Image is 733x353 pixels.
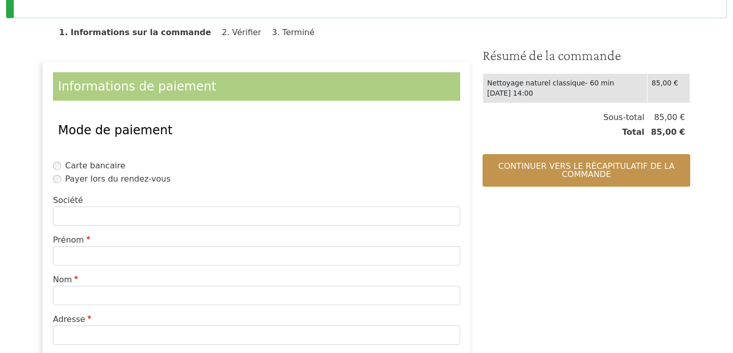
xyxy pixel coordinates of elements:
td: 85,00 € [647,73,690,103]
li: Vérifier [222,27,269,37]
div: Nettoyage naturel classique- 60 min [487,78,643,89]
span: Mode de paiement [58,123,173,137]
label: Payer lors du rendez-vous [65,173,171,185]
span: Total [622,126,644,138]
button: Continuer vers le récapitulatif de la commande [483,154,690,187]
li: Terminé [272,27,323,37]
label: Carte bancaire [65,160,125,172]
span: 85,00 € [644,126,685,138]
span: Sous-total [603,111,644,124]
span: Informations de paiement [58,79,216,94]
label: Société [53,194,83,207]
li: Informations sur la commande [59,27,219,37]
span: 85,00 € [644,111,685,124]
label: Prénom [53,234,93,246]
label: Nom [53,274,80,286]
time: [DATE] 14:00 [487,89,533,97]
label: Adresse [53,313,94,326]
h3: Résumé de la commande [483,47,690,64]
